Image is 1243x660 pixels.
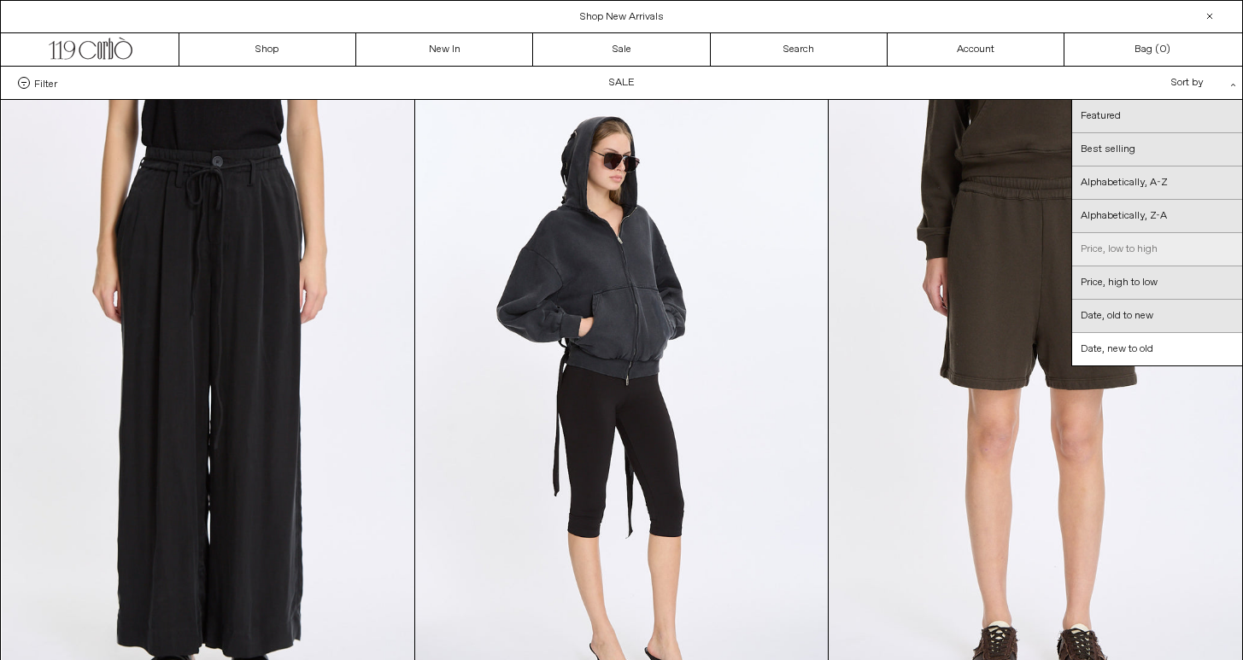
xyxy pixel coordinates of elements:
a: New In [356,33,533,66]
span: ) [1159,42,1170,57]
a: Price, low to high [1072,233,1242,266]
a: Featured [1072,100,1242,133]
a: Price, high to low [1072,266,1242,300]
a: Sale [533,33,710,66]
a: Best selling [1072,133,1242,166]
a: Shop New Arrivals [580,10,664,24]
a: Account [888,33,1064,66]
span: 0 [1159,43,1166,56]
a: Shop [179,33,356,66]
a: Alphabetically, A-Z [1072,166,1242,200]
a: Alphabetically, Z-A [1072,200,1242,233]
a: Date, new to old [1072,333,1242,365]
a: Date, old to new [1072,300,1242,333]
span: Filter [34,77,57,89]
div: Sort by [1071,67,1225,99]
a: Bag () [1064,33,1241,66]
a: Search [711,33,888,66]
